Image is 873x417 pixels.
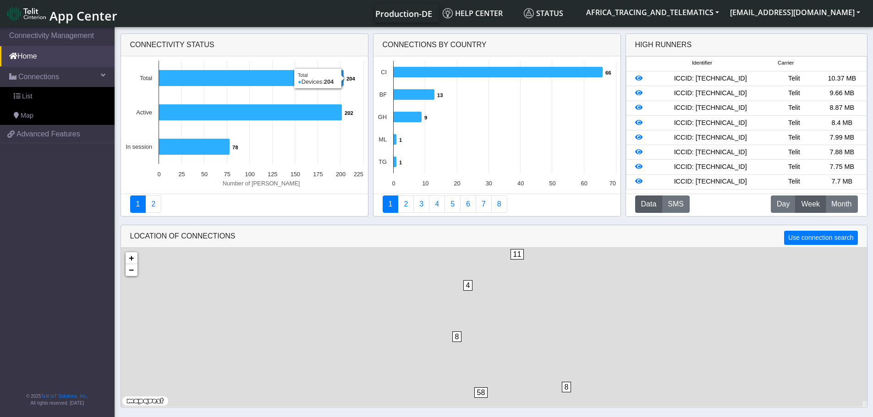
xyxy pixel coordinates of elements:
span: 4 [463,280,473,291]
div: 7.75 MB [818,162,866,172]
a: Not Connected for 30 days [491,195,507,213]
div: Connectivity status [121,34,368,56]
text: 100 [245,171,254,178]
button: SMS [662,195,690,213]
text: Number of [PERSON_NAME] [222,180,300,187]
text: 78 [232,145,238,150]
div: Telit [770,74,818,84]
div: 1 [398,236,407,263]
text: 1 [399,160,402,165]
text: 10 [422,180,428,187]
nav: Summary paging [383,195,611,213]
a: Usage by Carrier [445,195,461,213]
div: Telit [770,88,818,98]
div: 7.88 MB [818,147,866,157]
img: status.svg [524,8,534,18]
a: App Center [7,4,116,23]
text: 30 [485,180,492,187]
img: knowledge.svg [443,8,453,18]
span: Connections [18,71,59,82]
span: Day [777,199,790,210]
div: ICCID: [TECHNICAL_ID] [651,147,770,157]
span: 58 [474,387,488,398]
div: ICCID: [TECHNICAL_ID] [651,74,770,84]
text: 50 [549,180,555,187]
div: Telit [770,118,818,128]
span: Week [801,199,820,210]
a: Connectivity status [130,195,146,213]
text: 125 [268,171,277,178]
span: Advanced Features [16,129,80,140]
text: ML [379,136,387,143]
div: ICCID: [TECHNICAL_ID] [651,133,770,143]
text: 150 [290,171,300,178]
button: AFRICA_TRACING_AND_TELEMATICS [581,4,725,21]
a: Usage per Country [413,195,429,213]
button: Use connection search [784,231,857,245]
button: Data [635,195,663,213]
text: 13 [437,92,443,98]
div: 8.4 MB [818,118,866,128]
span: 8 [562,382,571,392]
div: ICCID: [TECHNICAL_ID] [651,118,770,128]
div: 7.99 MB [818,133,866,143]
button: Week [795,195,826,213]
div: 8.87 MB [818,103,866,113]
text: 200 [335,171,345,178]
span: Map [21,111,33,121]
div: 10.37 MB [818,74,866,84]
a: Zero Session [476,195,492,213]
a: Telit IoT Solutions, Inc. [41,394,87,399]
nav: Summary paging [130,195,359,213]
span: 8 [452,331,462,342]
text: 0 [157,171,160,178]
text: 25 [178,171,185,178]
text: 1 [399,137,402,143]
text: Total [139,75,152,81]
a: Zoom out [126,264,137,276]
text: 75 [224,171,230,178]
text: 0 [392,180,395,187]
span: Carrier [778,59,794,67]
div: Telit [770,177,818,187]
div: Telit [770,133,818,143]
div: LOCATION OF CONNECTIONS [121,225,867,248]
span: Identifier [692,59,712,67]
a: Deployment status [145,195,161,213]
div: Telit [770,162,818,172]
text: 204 [346,76,355,81]
a: 14 Days Trend [460,195,476,213]
span: App Center [49,7,117,24]
div: Connections By Country [373,34,620,56]
div: Telit [770,103,818,113]
img: logo-telit-cinterion-gw-new.png [7,6,46,21]
a: Help center [439,4,520,22]
button: Month [825,195,857,213]
text: 9 [424,115,427,120]
span: 11 [511,249,524,260]
span: Help center [443,8,503,18]
span: Status [524,8,563,18]
text: TG [379,158,387,165]
button: [EMAIL_ADDRESS][DOMAIN_NAME] [725,4,866,21]
div: Telit [770,147,818,157]
button: Day [771,195,796,213]
text: BF [379,91,387,98]
text: 225 [353,171,363,178]
div: ICCID: [TECHNICAL_ID] [651,103,770,113]
text: 20 [454,180,460,187]
text: 202 [345,110,353,116]
text: 70 [609,180,615,187]
a: Connections By Country [383,195,399,213]
a: Carrier [398,195,414,213]
text: 60 [581,180,587,187]
div: ICCID: [TECHNICAL_ID] [651,88,770,98]
text: 40 [517,180,524,187]
span: Month [831,199,851,210]
a: Your current platform instance [375,4,432,22]
span: List [22,92,32,102]
text: Active [136,109,152,116]
text: GH [378,114,386,120]
div: 9.66 MB [818,88,866,98]
span: Production-DE [375,8,432,19]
